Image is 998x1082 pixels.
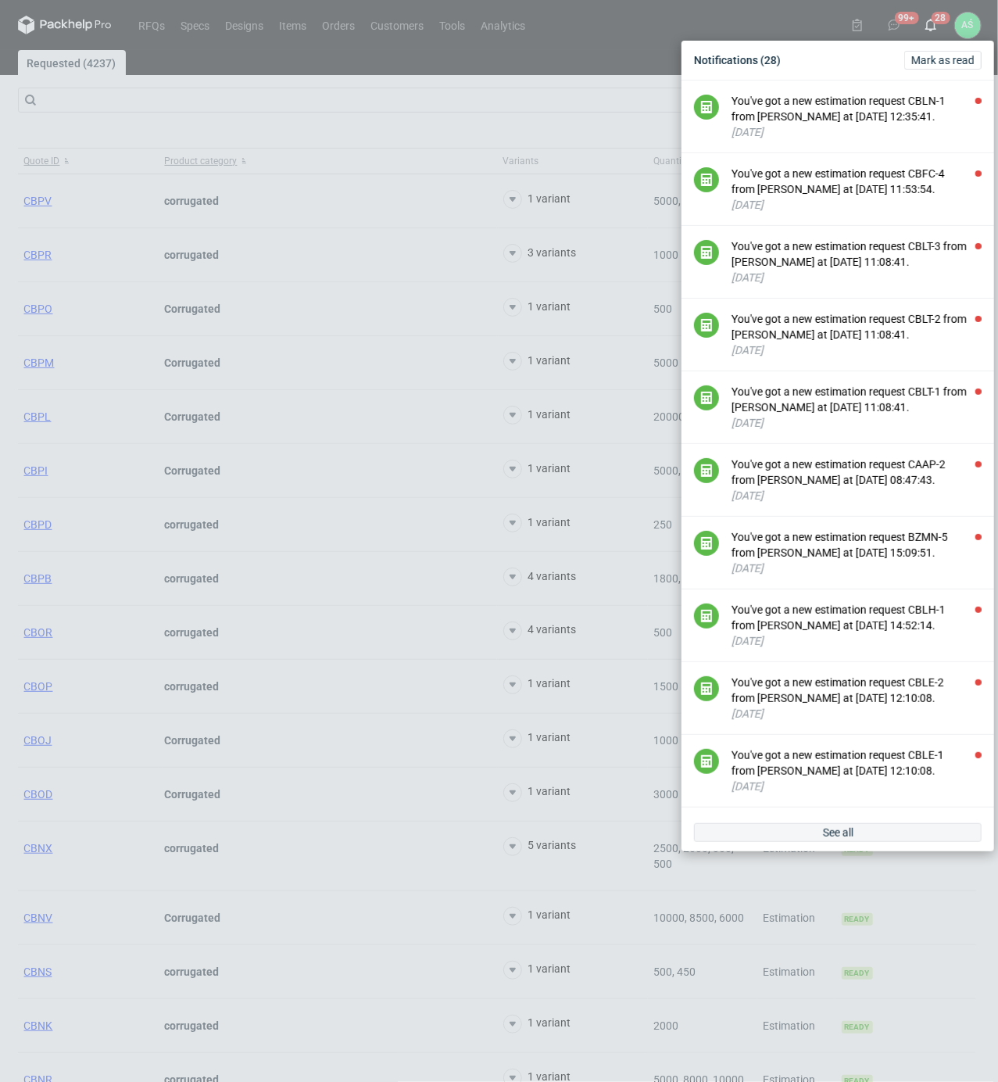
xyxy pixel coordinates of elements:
div: You've got a new estimation request CBLH-1 from [PERSON_NAME] at [DATE] 14:52:14. [732,602,982,633]
button: You've got a new estimation request BZMN-5 from [PERSON_NAME] at [DATE] 15:09:51.[DATE] [732,529,982,576]
a: See all [694,823,982,842]
button: You've got a new estimation request CBLN-1 from [PERSON_NAME] at [DATE] 12:35:41.[DATE] [732,93,982,140]
button: You've got a new estimation request CBLT-1 from [PERSON_NAME] at [DATE] 11:08:41.[DATE] [732,384,982,431]
span: See all [823,827,853,838]
button: You've got a new estimation request CBLE-2 from [PERSON_NAME] at [DATE] 12:10:08.[DATE] [732,675,982,722]
div: [DATE] [732,415,982,431]
div: Notifications (28) [688,47,988,73]
div: [DATE] [732,197,982,213]
div: [DATE] [732,561,982,576]
div: You've got a new estimation request CBLE-2 from [PERSON_NAME] at [DATE] 12:10:08. [732,675,982,706]
div: [DATE] [732,488,982,503]
button: You've got a new estimation request CBFC-4 from [PERSON_NAME] at [DATE] 11:53:54.[DATE] [732,166,982,213]
div: You've got a new estimation request CBLT-2 from [PERSON_NAME] at [DATE] 11:08:41. [732,311,982,342]
button: You've got a new estimation request CBLT-2 from [PERSON_NAME] at [DATE] 11:08:41.[DATE] [732,311,982,358]
div: [DATE] [732,779,982,794]
span: Mark as read [911,55,975,66]
div: You've got a new estimation request CAAP-2 from [PERSON_NAME] at [DATE] 08:47:43. [732,457,982,488]
div: You've got a new estimation request CBLN-1 from [PERSON_NAME] at [DATE] 12:35:41. [732,93,982,124]
button: Mark as read [904,51,982,70]
button: You've got a new estimation request CBLT-3 from [PERSON_NAME] at [DATE] 11:08:41.[DATE] [732,238,982,285]
div: [DATE] [732,633,982,649]
button: You've got a new estimation request CBLH-1 from [PERSON_NAME] at [DATE] 14:52:14.[DATE] [732,602,982,649]
div: You've got a new estimation request BZMN-5 from [PERSON_NAME] at [DATE] 15:09:51. [732,529,982,561]
div: [DATE] [732,342,982,358]
div: [DATE] [732,124,982,140]
button: You've got a new estimation request CAAP-2 from [PERSON_NAME] at [DATE] 08:47:43.[DATE] [732,457,982,503]
div: You've got a new estimation request CBFC-4 from [PERSON_NAME] at [DATE] 11:53:54. [732,166,982,197]
div: [DATE] [732,270,982,285]
button: You've got a new estimation request CBLE-1 from [PERSON_NAME] at [DATE] 12:10:08.[DATE] [732,747,982,794]
div: You've got a new estimation request CBLT-1 from [PERSON_NAME] at [DATE] 11:08:41. [732,384,982,415]
div: [DATE] [732,706,982,722]
div: You've got a new estimation request CBLE-1 from [PERSON_NAME] at [DATE] 12:10:08. [732,747,982,779]
div: You've got a new estimation request CBLT-3 from [PERSON_NAME] at [DATE] 11:08:41. [732,238,982,270]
